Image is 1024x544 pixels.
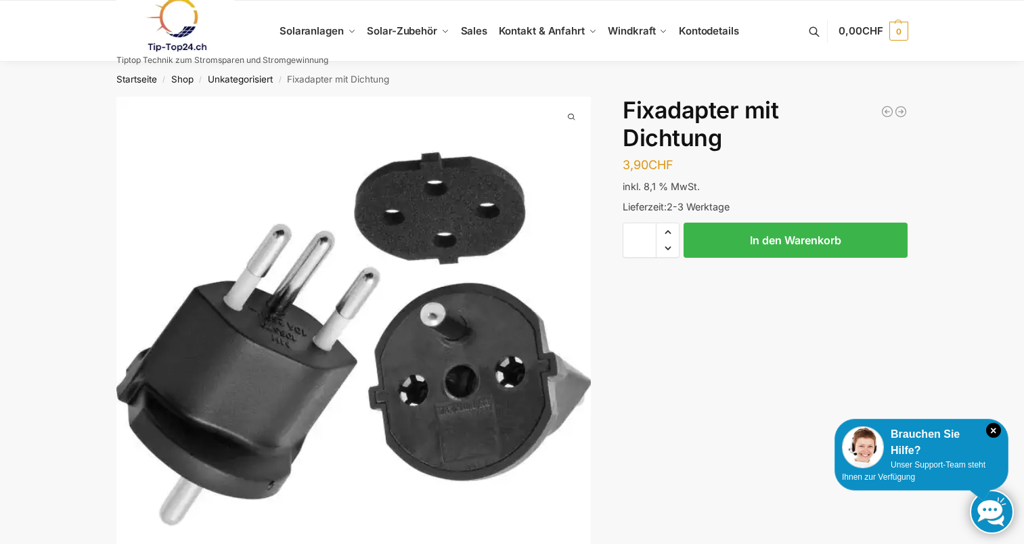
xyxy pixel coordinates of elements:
[157,74,171,85] span: /
[842,426,884,468] img: Customer service
[842,426,1001,459] div: Brauchen Sie Hilfe?
[839,11,908,51] a: 0,00CHF 0
[894,105,908,118] a: 100W Schwarz Flexible Solarpanel PV Monokrystallin für Wohnmobil, Balkonkraftwerk, Boot
[273,74,287,85] span: /
[623,201,730,212] span: Lieferzeit:
[889,22,908,41] span: 0
[673,1,744,62] a: Kontodetails
[648,158,673,172] span: CHF
[499,24,585,37] span: Kontakt & Anfahrt
[679,24,739,37] span: Kontodetails
[493,1,602,62] a: Kontakt & Anfahrt
[194,74,208,85] span: /
[455,1,493,62] a: Sales
[881,105,894,118] a: NEP 800 Micro Wechselrichter 800W/600W drosselbar Balkon Solar Anlage W-LAN
[656,223,679,241] span: Increase quantity
[461,24,488,37] span: Sales
[361,1,455,62] a: Solar-Zubehör
[623,181,700,192] span: inkl. 8,1 % MwSt.
[623,223,656,258] input: Produktmenge
[684,223,908,258] button: In den Warenkorb
[367,24,437,37] span: Solar-Zubehör
[116,74,157,85] a: Startseite
[623,158,673,172] bdi: 3,90
[842,460,985,482] span: Unser Support-Team steht Ihnen zur Verfügung
[280,24,344,37] span: Solaranlagen
[171,74,194,85] a: Shop
[623,97,908,152] h1: Fixadapter mit Dichtung
[92,62,932,97] nav: Breadcrumb
[986,423,1001,438] i: Schließen
[116,56,328,64] p: Tiptop Technik zum Stromsparen und Stromgewinnung
[656,240,679,257] span: Reduce quantity
[602,1,673,62] a: Windkraft
[608,24,655,37] span: Windkraft
[839,24,883,37] span: 0,00
[667,201,730,212] span: 2-3 Werktage
[862,24,883,37] span: CHF
[208,74,273,85] a: Unkategorisiert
